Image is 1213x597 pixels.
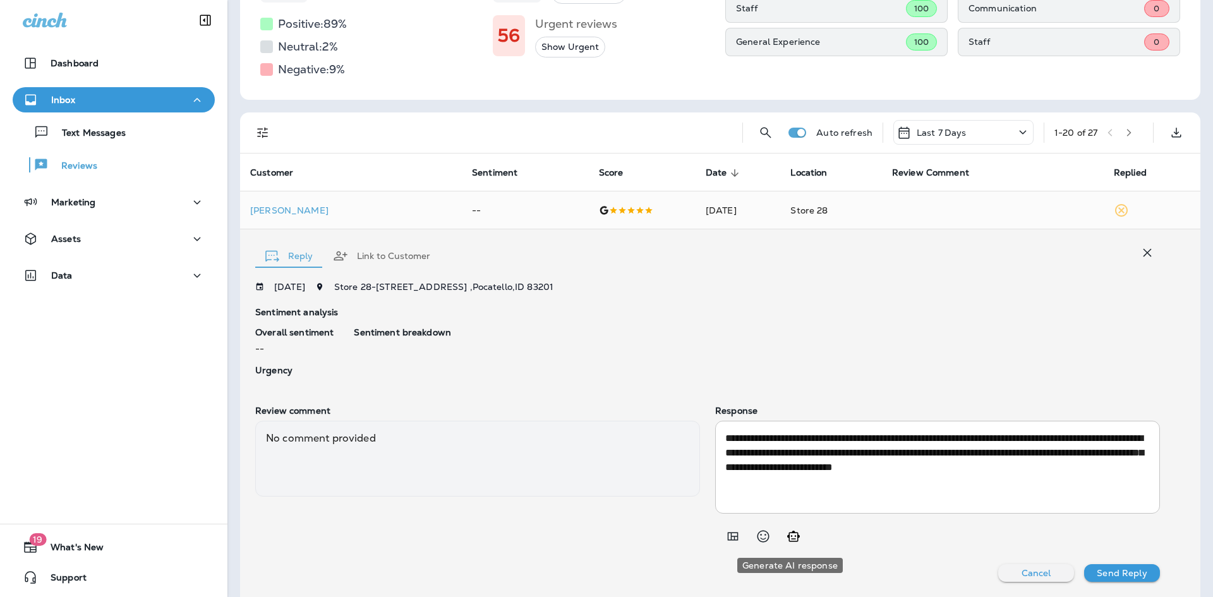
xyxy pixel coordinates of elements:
span: 0 [1154,3,1159,14]
button: Collapse Sidebar [188,8,223,33]
span: Support [38,572,87,588]
p: Communication [969,3,1144,13]
button: Marketing [13,190,215,215]
button: Link to Customer [323,233,440,279]
span: Date [706,167,744,179]
span: Date [706,167,727,178]
button: Reply [255,233,323,279]
span: Sentiment [472,167,534,179]
span: Review Comment [892,167,969,178]
button: Dashboard [13,51,215,76]
button: Text Messages [13,119,215,145]
p: Sentiment breakdown [354,327,1160,337]
span: Replied [1114,167,1147,178]
p: Urgency [255,365,334,375]
span: Location [790,167,843,179]
button: Add in a premade template [720,524,745,549]
button: Select an emoji [751,524,776,549]
span: 100 [914,37,929,47]
button: Search Reviews [753,120,778,145]
button: Filters [250,120,275,145]
p: Cancel [1022,568,1051,578]
td: [DATE] [696,191,781,229]
span: Score [599,167,640,179]
button: Data [13,263,215,288]
button: Inbox [13,87,215,112]
div: -- [255,327,334,355]
button: Cancel [998,564,1074,582]
p: Assets [51,234,81,244]
span: What's New [38,542,104,557]
button: Assets [13,226,215,251]
p: [DATE] [274,282,305,292]
p: Auto refresh [816,128,872,138]
p: Data [51,270,73,280]
button: Send Reply [1084,564,1160,582]
h5: Positive: 89 % [278,14,347,34]
p: Inbox [51,95,75,105]
button: Support [13,565,215,590]
p: Staff [969,37,1144,47]
span: Location [790,167,827,178]
button: 19What's New [13,534,215,560]
span: Store 28 [790,205,828,216]
span: Store 28 - [STREET_ADDRESS] , Pocatello , ID 83201 [334,281,553,292]
p: Staff [736,3,906,13]
p: Overall sentiment [255,327,334,337]
div: 1 - 20 of 27 [1054,128,1097,138]
h5: Neutral: 2 % [278,37,338,57]
h5: Urgent reviews [535,14,617,34]
span: Customer [250,167,293,178]
div: No comment provided [255,421,700,497]
button: Reviews [13,152,215,178]
span: 0 [1154,37,1159,47]
span: Sentiment [472,167,517,178]
button: Show Urgent [535,37,605,57]
td: -- [462,191,589,229]
p: [PERSON_NAME] [250,205,452,215]
p: Dashboard [51,58,99,68]
span: Replied [1114,167,1163,179]
p: Send Reply [1097,568,1147,578]
p: Sentiment analysis [255,307,1160,317]
button: Generate AI response [781,524,806,549]
span: Review Comment [892,167,986,179]
p: Last 7 Days [917,128,967,138]
span: Customer [250,167,310,179]
p: Text Messages [49,128,126,140]
h1: 56 [498,25,520,46]
span: 19 [29,533,46,546]
h5: Negative: 9 % [278,59,345,80]
p: Review comment [255,406,700,416]
p: Response [715,406,1160,416]
div: Click to view Customer Drawer [250,205,452,215]
p: Marketing [51,197,95,207]
p: Reviews [49,160,97,172]
span: Score [599,167,624,178]
button: Export as CSV [1164,120,1189,145]
span: 100 [914,3,929,14]
p: General Experience [736,37,906,47]
div: Generate AI response [737,558,843,573]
